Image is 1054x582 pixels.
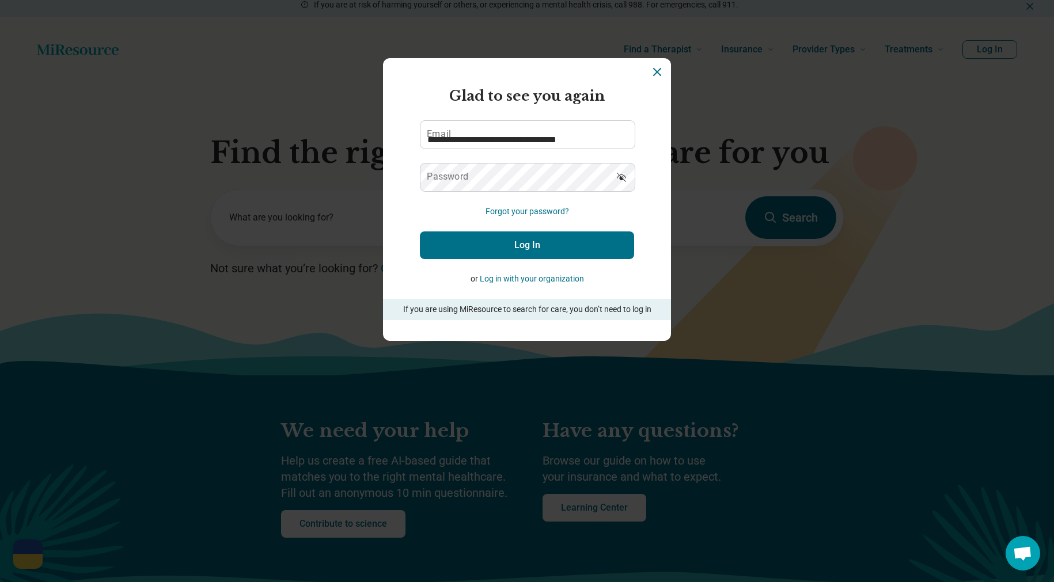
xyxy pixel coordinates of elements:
[427,130,451,139] label: Email
[399,303,655,315] p: If you are using MiResource to search for care, you don’t need to log in
[486,206,569,218] button: Forgot your password?
[420,273,634,285] p: or
[427,172,468,181] label: Password
[420,231,634,259] button: Log In
[420,86,634,106] h2: Glad to see you again
[480,273,584,285] button: Log in with your organization
[650,65,664,79] button: Dismiss
[609,163,634,191] button: Show password
[383,58,671,341] section: Login Dialog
